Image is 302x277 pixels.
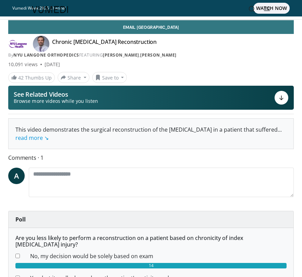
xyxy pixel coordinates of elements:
a: [PERSON_NAME] [103,52,139,58]
div: This video demonstrates the surgical reconstruction of the [MEDICAL_DATA] in a patient that suffered [15,125,287,142]
span: 10,091 views [8,61,38,68]
h6: Are you less likely to perform a reconstruction on a patient based on chronicity of index [MEDICA... [15,235,287,248]
img: Avatar [33,36,49,52]
a: A [8,168,25,184]
dd: No, my decision would be solely based on exam [25,252,292,260]
span: Comments 1 [8,153,294,162]
p: See Related Videos [14,91,98,98]
a: [PERSON_NAME] [140,52,177,58]
div: 14 [15,263,287,268]
a: read more ↘ [15,134,49,142]
button: Share [58,72,89,83]
div: [DATE] [45,61,60,68]
a: 42 Thumbs Up [8,72,55,83]
a: NYU Langone Orthopedics [13,52,79,58]
a: Email [GEOGRAPHIC_DATA] [8,20,294,34]
div: By FEATURING , [8,52,294,58]
h4: Chronic [MEDICAL_DATA] Reconstruction [52,38,157,49]
strong: Poll [15,216,26,223]
img: NYU Langone Orthopedics [8,38,27,49]
span: 42 [18,74,24,81]
span: Browse more videos while you listen [14,98,98,105]
button: See Related Videos Browse more videos while you listen [8,86,294,110]
img: VuMedi Logo [32,6,68,13]
button: Save to [92,72,127,83]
